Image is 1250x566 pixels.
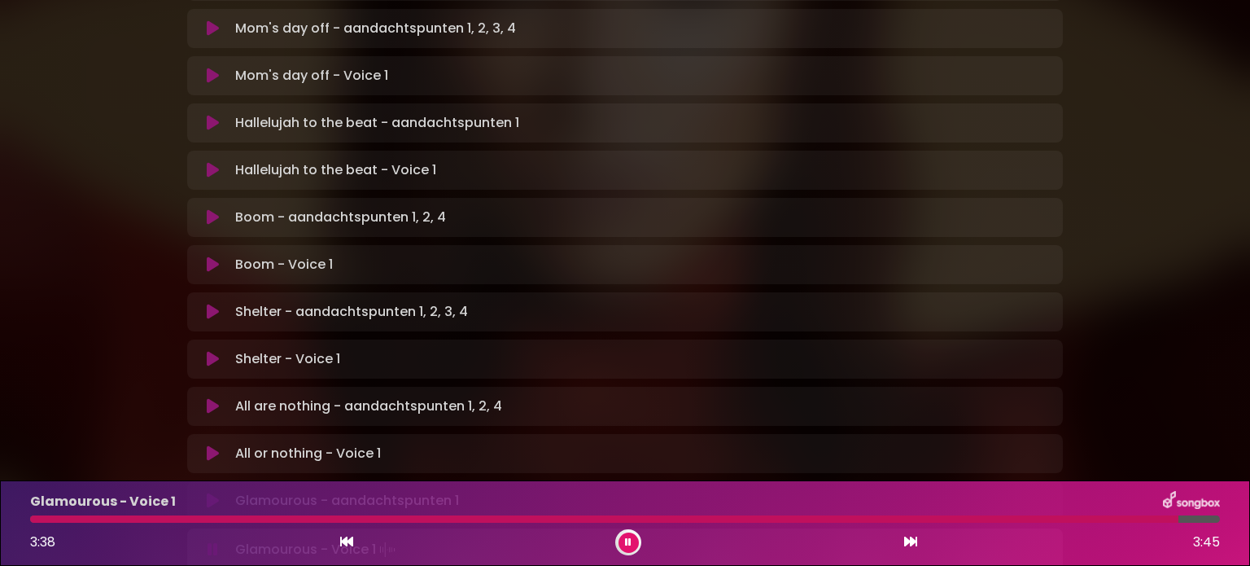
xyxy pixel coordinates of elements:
p: Glamourous - Voice 1 [30,492,176,511]
span: 3:38 [30,533,55,551]
p: Mom's day off - Voice 1 [235,66,388,86]
p: Boom - Voice 1 [235,255,333,274]
img: songbox-logo-white.png [1163,491,1220,512]
p: Shelter - aandachtspunten 1, 2, 3, 4 [235,302,468,322]
p: Mom's day off - aandachtspunten 1, 2, 3, 4 [235,19,516,38]
p: Hallelujah to the beat - aandachtspunten 1 [235,113,519,133]
p: Boom - aandachtspunten 1, 2, 4 [235,208,446,227]
p: All or nothing - Voice 1 [235,444,381,463]
span: 3:45 [1193,533,1220,552]
p: All are nothing - aandachtspunten 1, 2, 4 [235,397,502,416]
p: Shelter - Voice 1 [235,349,340,369]
p: Hallelujah to the beat - Voice 1 [235,160,436,180]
